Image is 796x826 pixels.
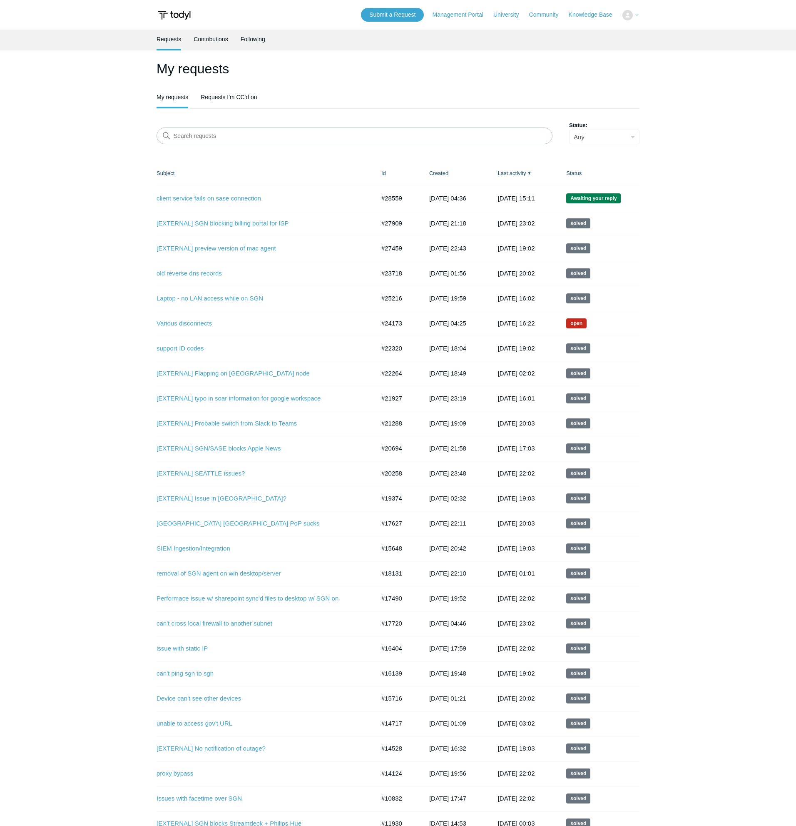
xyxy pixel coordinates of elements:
[429,670,466,677] time: 2024-02-28T19:48:13+00:00
[498,395,535,402] time: 2025-01-05T16:01:52+00:00
[566,468,590,478] span: This request has been solved
[566,793,590,803] span: This request has been solved
[498,195,535,202] time: 2025-10-01T15:11:07+00:00
[498,770,535,777] time: 2023-12-20T22:02:51+00:00
[373,386,421,411] td: #21927
[498,520,535,527] time: 2024-07-29T20:03:15+00:00
[566,393,590,403] span: This request has been solved
[566,518,590,528] span: This request has been solved
[373,586,421,611] td: #17490
[566,668,590,678] span: This request has been solved
[429,245,466,252] time: 2025-08-14T22:43:51+00:00
[566,743,590,753] span: This request has been solved
[373,411,421,436] td: #21288
[498,270,535,277] time: 2025-07-15T20:02:51+00:00
[527,170,532,176] span: ▼
[157,669,363,678] a: can't ping sgn to sgn
[429,270,466,277] time: 2025-03-20T01:56:41+00:00
[566,768,590,778] span: This request has been solved
[373,711,421,736] td: #14717
[157,194,363,203] a: client service fails on sase connection
[429,745,466,752] time: 2023-12-14T16:32:44+00:00
[157,744,363,753] a: [EXTERNAL] No notification of outage?
[157,719,363,728] a: unable to access gov't URL
[157,394,363,403] a: [EXTERNAL] typo in soar information for google workspace
[429,470,466,477] time: 2024-09-19T23:48:58+00:00
[566,718,590,728] span: This request has been solved
[429,220,466,227] time: 2025-09-03T21:18:17+00:00
[493,10,527,19] a: University
[498,745,535,752] time: 2024-01-08T18:03:33+00:00
[157,519,363,528] a: [GEOGRAPHIC_DATA] [GEOGRAPHIC_DATA] PoP sucks
[373,486,421,511] td: #19374
[429,570,466,577] time: 2024-06-03T22:10:52+00:00
[566,593,590,603] span: This request has been solved
[157,8,192,23] img: Todyl Support Center Help Center home page
[373,511,421,536] td: #17627
[157,769,363,778] a: proxy bypass
[373,736,421,761] td: #14528
[157,469,363,478] a: [EXTERNAL] SEATTLE issues?
[433,10,492,19] a: Management Portal
[429,195,466,202] time: 2025-10-01T04:36:15+00:00
[373,211,421,236] td: #27909
[498,245,535,252] time: 2025-09-11T19:02:41+00:00
[566,368,590,378] span: This request has been solved
[566,343,590,353] span: This request has been solved
[498,620,535,627] time: 2024-06-04T23:02:05+00:00
[429,545,466,552] time: 2024-02-05T20:42:49+00:00
[157,88,188,107] a: My requests
[373,336,421,361] td: #22320
[429,345,466,352] time: 2025-01-10T18:04:30+00:00
[373,261,421,286] td: #23718
[373,361,421,386] td: #22264
[157,544,363,553] a: SIEM Ingestion/Integration
[373,461,421,486] td: #20258
[566,218,590,228] span: This request has been solved
[157,294,363,303] a: Laptop - no LAN access while on SGN
[429,620,466,627] time: 2024-05-15T04:46:48+00:00
[157,419,363,428] a: [EXTERNAL] Probable switch from Slack to Teams
[157,344,363,353] a: support ID codes
[373,761,421,786] td: #14124
[558,161,639,186] th: Status
[498,795,535,802] time: 2023-11-09T22:02:54+00:00
[429,420,466,427] time: 2024-11-09T19:09:40+00:00
[157,219,363,228] a: [EXTERNAL] SGN blocking billing portal for ISP
[157,569,363,578] a: removal of SGN agent on win desktop/server
[498,370,535,377] time: 2025-02-05T02:02:04+00:00
[157,694,363,703] a: Device can't see other devices
[429,795,466,802] time: 2023-06-08T17:47:25+00:00
[157,244,363,253] a: [EXTERNAL] preview version of mac agent
[529,10,567,19] a: Community
[569,121,639,130] label: Status:
[429,495,466,502] time: 2024-08-07T02:32:00+00:00
[566,693,590,703] span: This request has been solved
[157,161,373,186] th: Subject
[429,645,466,652] time: 2024-03-12T17:59:06+00:00
[498,470,535,477] time: 2024-10-17T22:02:33+00:00
[361,8,424,22] a: Submit a Request
[429,320,466,327] time: 2025-04-10T04:25:25+00:00
[429,595,466,602] time: 2024-05-03T19:52:29+00:00
[429,395,466,402] time: 2024-12-15T23:19:45+00:00
[498,495,535,502] time: 2024-09-03T19:03:02+00:00
[429,445,466,452] time: 2024-10-10T21:58:05+00:00
[157,128,552,144] input: Search requests
[429,770,466,777] time: 2023-11-28T19:56:45+00:00
[373,186,421,211] td: #28559
[498,595,535,602] time: 2024-06-13T22:02:22+00:00
[429,170,448,176] a: Created
[157,619,363,628] a: can't cross local firewall to another subnet
[566,243,590,253] span: This request has been solved
[373,786,421,811] td: #10832
[201,88,257,107] a: Requests I'm CC'd on
[498,420,535,427] time: 2024-12-09T20:03:40+00:00
[429,520,466,527] time: 2024-05-09T22:11:37+00:00
[157,644,363,653] a: issue with static IP
[157,444,363,453] a: [EXTERNAL] SGN/SASE blocks Apple News
[373,536,421,561] td: #15648
[157,594,363,603] a: Performace issue w/ sharepoint sync'd files to desktop w/ SGN on
[194,30,228,49] a: Contributions
[566,443,590,453] span: This request has been solved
